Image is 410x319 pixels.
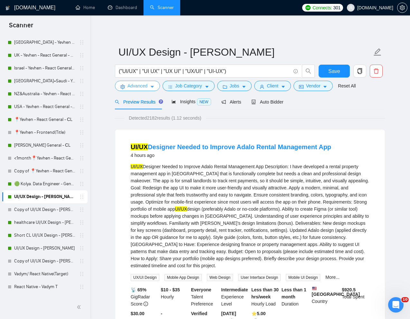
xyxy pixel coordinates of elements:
[14,49,75,62] a: UK - Yevhen - React General - СL
[14,178,75,190] a: 🟢 Kolya. Data Engineer - General
[79,91,84,96] span: holder
[119,67,291,75] input: Search Freelance Jobs...
[79,246,84,251] span: holder
[79,169,84,174] span: holder
[131,143,331,150] a: UI/UXDesigner Needed to Improve Adalo Rental Management App
[163,81,214,91] button: barsJob Categorycaret-down
[251,100,256,104] span: robot
[79,156,84,161] span: holder
[305,5,311,10] img: upwork-logo.png
[14,268,75,280] a: Vadym/ React Native(Target)
[312,286,317,291] img: 🇺🇸
[14,203,75,216] a: Copy of UI/UX Design - [PERSON_NAME]
[127,82,147,89] span: Advanced
[191,287,211,292] b: Everyone
[338,82,356,89] a: Reset All
[388,297,404,313] iframe: Intercom live chat
[14,229,75,242] a: Short CL UI/UX Design - [PERSON_NAME]
[14,216,75,229] a: healthcare UI/UX Design - [PERSON_NAME]
[14,36,75,49] a: [GEOGRAPHIC_DATA] - Yevhen - React General - СL
[79,117,84,122] span: holder
[144,302,148,306] span: info-circle
[286,274,320,281] span: Mobile UI Design
[251,311,266,316] b: ⭐️ 5.00
[160,286,190,307] div: Hourly
[205,84,209,89] span: caret-down
[79,143,84,148] span: holder
[108,5,137,10] a: dashboardDashboard
[164,274,202,281] span: Mobile App Design
[14,75,75,87] a: [GEOGRAPHIC_DATA]+Saudi - Yevhen - React General - СL
[124,114,206,122] span: Detected 2182 results (1.12 seconds)
[306,82,320,89] span: Vendor
[312,4,332,11] span: Connects:
[77,304,83,310] span: double-left
[221,311,236,316] b: [DATE]
[342,287,356,292] b: $ 920.5
[168,84,172,89] span: bars
[282,287,306,299] b: Less than 1 month
[131,143,148,150] mark: UI/UX
[79,194,84,199] span: holder
[175,82,202,89] span: Job Category
[115,100,119,104] span: search
[118,44,372,60] input: Scanner name...
[397,5,407,10] a: setting
[14,113,75,126] a: 📍Yevhen - React General - СL
[370,65,383,77] button: delete
[175,206,187,212] mark: UI/UX
[4,21,38,34] span: Scanner
[76,5,95,10] a: homeHome
[373,48,382,56] span: edit
[115,81,160,91] button: settingAdvancedcaret-down
[79,284,84,289] span: holder
[397,3,407,13] button: setting
[302,65,315,77] button: search
[221,287,248,292] b: Intermediate
[354,68,366,74] span: copy
[131,164,143,169] mark: UI/UX
[267,82,278,89] span: Client
[131,287,146,292] b: 📡 65%
[14,139,75,152] a: [PERSON_NAME] General - СL
[207,274,233,281] span: Web Design
[294,81,333,91] button: idcardVendorcaret-down
[220,286,250,307] div: Experience Level
[221,100,226,104] span: notification
[221,99,241,105] span: Alerts
[79,66,84,71] span: holder
[260,84,264,89] span: user
[115,99,161,105] span: Preview Results
[131,311,144,316] b: $30.00
[353,65,366,77] button: copy
[120,84,125,89] span: setting
[401,297,409,302] span: 10
[254,81,291,91] button: userClientcaret-down
[312,286,360,297] b: [GEOGRAPHIC_DATA]
[79,259,84,264] span: holder
[190,286,220,307] div: Talent Preference
[131,151,331,159] div: 4 hours ago
[14,126,75,139] a: 📍Yevhen - Frontend(Title)
[129,286,160,307] div: GigRadar Score
[14,242,75,255] a: UI/UX Design - [PERSON_NAME]
[79,220,84,225] span: holder
[79,40,84,45] span: holder
[79,271,84,277] span: holder
[14,165,75,178] a: Copy of 📍Yevhen - React General - СL
[319,65,350,77] button: Save
[280,286,311,307] div: Duration
[131,163,369,269] div: Designer Needed to Improve Adalo Rental Management App Description: I have developed a rental pro...
[294,69,298,73] span: info-circle
[251,99,283,105] span: Auto Bidder
[325,275,340,280] a: More...
[14,87,75,100] a: NZ&Australia - Yevhen - React General - СL
[340,286,371,307] div: Total Spent
[150,5,174,10] a: searchScanner
[349,5,353,10] span: user
[79,104,84,109] span: holder
[197,98,211,105] span: NEW
[150,84,154,89] span: caret-down
[14,293,75,306] a: Illia - Backend 1- CL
